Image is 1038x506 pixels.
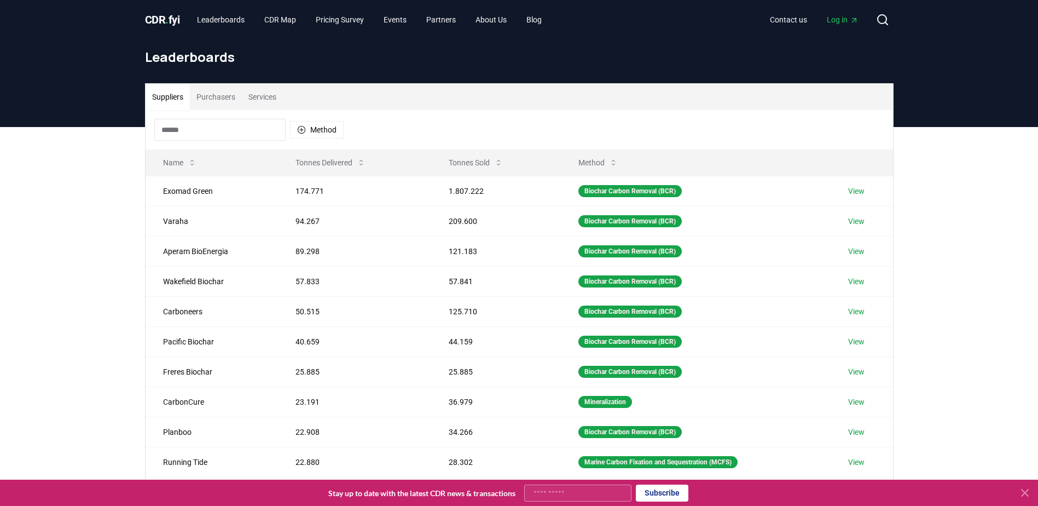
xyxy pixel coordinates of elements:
a: View [848,246,865,257]
nav: Main [761,10,867,30]
div: Biochar Carbon Removal (BCR) [578,215,682,227]
td: Planboo [146,417,279,447]
a: View [848,276,865,287]
a: About Us [467,10,515,30]
td: 34.266 [431,417,561,447]
span: . [165,13,169,26]
td: 22.908 [278,417,431,447]
td: 23.191 [278,387,431,417]
div: Marine Carbon Fixation and Sequestration (MCFS) [578,456,738,468]
a: CDR Map [256,10,305,30]
td: 57.841 [431,266,561,296]
td: 44.159 [431,326,561,357]
td: 89.298 [278,236,431,266]
a: Contact us [761,10,816,30]
div: Biochar Carbon Removal (BCR) [578,306,682,318]
a: View [848,366,865,377]
a: View [848,216,865,227]
td: 50.515 [278,296,431,326]
span: Log in [827,14,859,25]
td: 57.833 [278,266,431,296]
td: 40.659 [278,326,431,357]
button: Tonnes Sold [440,152,512,174]
td: Varaha [146,206,279,236]
td: Wakefield Biochar [146,266,279,296]
div: Biochar Carbon Removal (BCR) [578,275,682,287]
nav: Main [188,10,550,30]
td: 209.600 [431,206,561,236]
td: 121.183 [431,236,561,266]
td: CarbonCure [146,387,279,417]
td: 125.710 [431,296,561,326]
div: Mineralization [578,396,632,408]
td: 1.807.222 [431,176,561,206]
button: Suppliers [146,84,190,110]
a: Partners [417,10,465,30]
td: Pacific Biochar [146,326,279,357]
td: Exomad Green [146,176,279,206]
div: Biochar Carbon Removal (BCR) [578,426,682,438]
a: View [848,396,865,407]
td: 25.885 [278,357,431,387]
a: View [848,306,865,317]
h1: Leaderboards [145,48,894,66]
td: 174.771 [278,176,431,206]
a: Leaderboards [188,10,253,30]
a: View [848,427,865,438]
div: Biochar Carbon Removal (BCR) [578,366,682,378]
a: Events [375,10,415,30]
a: Log in [818,10,867,30]
td: Aperam BioEnergia [146,236,279,266]
td: 25.885 [431,357,561,387]
button: Method [290,121,344,139]
a: View [848,457,865,468]
div: Biochar Carbon Removal (BCR) [578,185,682,197]
td: 22.880 [278,447,431,477]
a: Blog [518,10,550,30]
button: Services [242,84,283,110]
span: CDR fyi [145,13,180,26]
div: Biochar Carbon Removal (BCR) [578,245,682,257]
a: Pricing Survey [307,10,373,30]
button: Name [154,152,205,174]
td: Running Tide [146,447,279,477]
a: View [848,186,865,197]
td: 28.302 [431,447,561,477]
td: Freres Biochar [146,357,279,387]
td: Carboneers [146,296,279,326]
a: CDR.fyi [145,12,180,27]
button: Purchasers [190,84,242,110]
div: Biochar Carbon Removal (BCR) [578,336,682,348]
td: 36.979 [431,387,561,417]
a: View [848,336,865,347]
button: Method [570,152,627,174]
button: Tonnes Delivered [287,152,374,174]
td: 94.267 [278,206,431,236]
